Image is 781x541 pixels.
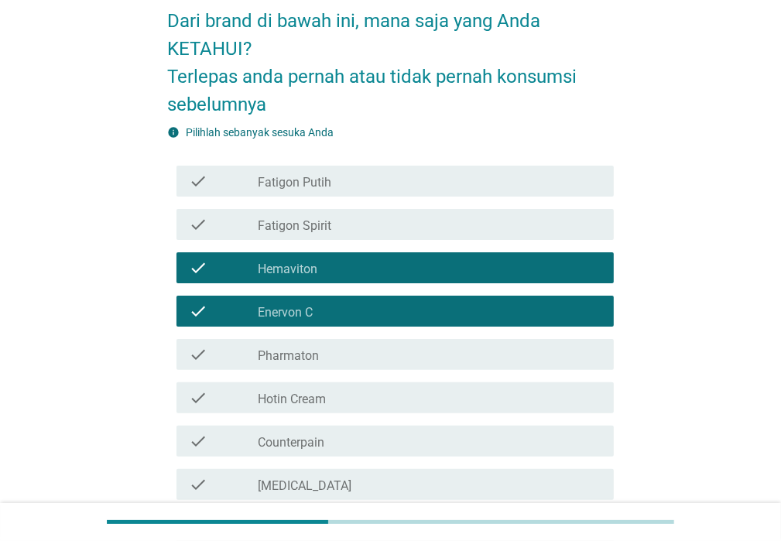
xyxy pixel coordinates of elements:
[186,126,334,139] label: Pilihlah sebanyak sesuka Anda
[258,218,331,234] label: Fatigon Spirit
[258,175,331,190] label: Fatigon Putih
[189,302,207,320] i: check
[189,389,207,407] i: check
[189,432,207,450] i: check
[258,348,319,364] label: Pharmaton
[189,345,207,364] i: check
[258,262,317,277] label: Hemaviton
[258,435,324,450] label: Counterpain
[258,392,326,407] label: Hotin Cream
[189,172,207,190] i: check
[189,259,207,277] i: check
[258,478,351,494] label: [MEDICAL_DATA]
[167,126,180,139] i: info
[189,475,207,494] i: check
[258,305,313,320] label: Enervon C
[189,215,207,234] i: check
